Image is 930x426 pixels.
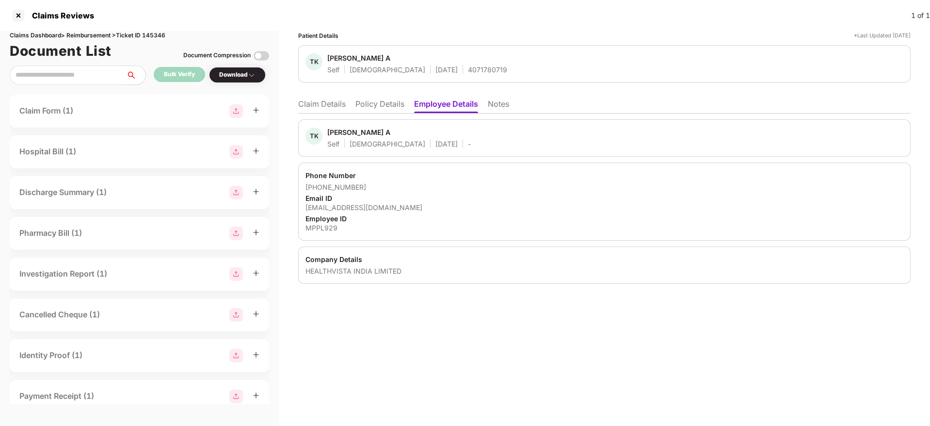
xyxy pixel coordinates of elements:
[911,10,930,21] div: 1 of 1
[19,349,82,361] div: Identity Proof (1)
[305,266,903,276] div: HEALTHVISTA INDIA LIMITED
[253,107,259,114] span: plus
[305,194,903,203] div: Email ID
[305,182,903,192] div: [PHONE_NUMBER]
[229,186,243,199] img: svg+xml;base64,PHN2ZyBpZD0iR3JvdXBfMjg4MTMiIGRhdGEtbmFtZT0iR3JvdXAgMjg4MTMiIHhtbG5zPSJodHRwOi8vd3...
[10,40,112,62] h1: Document List
[229,308,243,322] img: svg+xml;base64,PHN2ZyBpZD0iR3JvdXBfMjg4MTMiIGRhdGEtbmFtZT0iR3JvdXAgMjg4MTMiIHhtbG5zPSJodHRwOi8vd3...
[253,270,259,277] span: plus
[229,267,243,281] img: svg+xml;base64,PHN2ZyBpZD0iR3JvdXBfMjg4MTMiIGRhdGEtbmFtZT0iR3JvdXAgMjg4MTMiIHhtbG5zPSJodHRwOi8vd3...
[350,65,425,74] div: [DEMOGRAPHIC_DATA]
[19,268,107,280] div: Investigation Report (1)
[183,51,251,60] div: Document Compression
[219,70,256,80] div: Download
[19,105,73,117] div: Claim Form (1)
[26,11,94,20] div: Claims Reviews
[229,390,243,403] img: svg+xml;base64,PHN2ZyBpZD0iR3JvdXBfMjg4MTMiIGRhdGEtbmFtZT0iR3JvdXAgMjg4MTMiIHhtbG5zPSJodHRwOi8vd3...
[248,71,256,79] img: svg+xml;base64,PHN2ZyBpZD0iRHJvcGRvd24tMzJ4MzIiIHhtbG5zPSJodHRwOi8vd3d3LnczLm9yZy8yMDAwL3N2ZyIgd2...
[298,99,346,113] li: Claim Details
[253,351,259,358] span: plus
[10,31,269,40] div: Claims Dashboard > Reimbursement > Ticket ID 145346
[253,229,259,236] span: plus
[253,311,259,317] span: plus
[305,255,903,264] div: Company Details
[126,66,146,85] button: search
[468,139,471,148] div: -
[19,390,94,402] div: Payment Receipt (1)
[19,186,107,198] div: Discharge Summary (1)
[327,65,339,74] div: Self
[229,104,243,118] img: svg+xml;base64,PHN2ZyBpZD0iR3JvdXBfMjg4MTMiIGRhdGEtbmFtZT0iR3JvdXAgMjg4MTMiIHhtbG5zPSJodHRwOi8vd3...
[327,139,339,148] div: Self
[19,227,82,239] div: Pharmacy Bill (1)
[229,349,243,362] img: svg+xml;base64,PHN2ZyBpZD0iR3JvdXBfMjg4MTMiIGRhdGEtbmFtZT0iR3JvdXAgMjg4MTMiIHhtbG5zPSJodHRwOi8vd3...
[305,128,322,145] div: TK
[305,53,322,70] div: TK
[164,70,195,79] div: Bulk Verify
[435,65,458,74] div: [DATE]
[253,188,259,195] span: plus
[253,392,259,399] span: plus
[327,53,390,63] div: [PERSON_NAME] A
[305,214,903,223] div: Employee ID
[468,65,507,74] div: 4071780719
[854,31,911,40] div: *Last Updated [DATE]
[126,71,145,79] span: search
[414,99,478,113] li: Employee Details
[19,309,100,321] div: Cancelled Cheque (1)
[19,146,76,158] div: Hospital Bill (1)
[229,227,243,240] img: svg+xml;base64,PHN2ZyBpZD0iR3JvdXBfMjg4MTMiIGRhdGEtbmFtZT0iR3JvdXAgMjg4MTMiIHhtbG5zPSJodHRwOi8vd3...
[298,31,338,40] div: Patient Details
[305,203,903,212] div: [EMAIL_ADDRESS][DOMAIN_NAME]
[253,147,259,154] span: plus
[305,171,903,180] div: Phone Number
[327,128,390,137] div: [PERSON_NAME] A
[254,48,269,64] img: svg+xml;base64,PHN2ZyBpZD0iVG9nZ2xlLTMyeDMyIiB4bWxucz0iaHR0cDovL3d3dy53My5vcmcvMjAwMC9zdmciIHdpZH...
[488,99,509,113] li: Notes
[229,145,243,159] img: svg+xml;base64,PHN2ZyBpZD0iR3JvdXBfMjg4MTMiIGRhdGEtbmFtZT0iR3JvdXAgMjg4MTMiIHhtbG5zPSJodHRwOi8vd3...
[355,99,404,113] li: Policy Details
[305,223,903,232] div: MPPL929
[350,139,425,148] div: [DEMOGRAPHIC_DATA]
[435,139,458,148] div: [DATE]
